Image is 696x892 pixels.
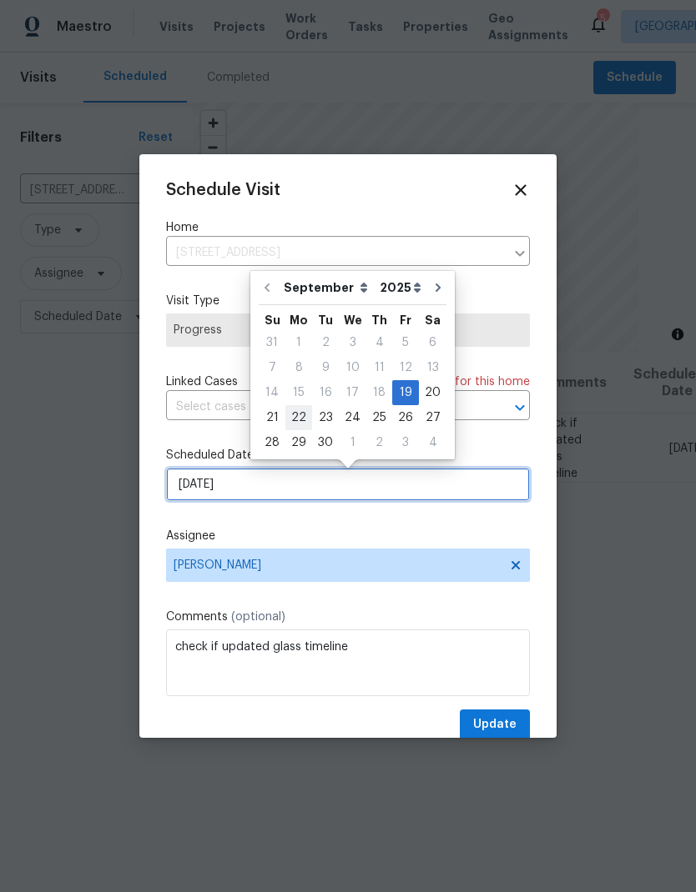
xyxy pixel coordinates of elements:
[285,381,312,404] div: 15
[312,330,339,355] div: Tue Sep 02 2025
[166,447,530,464] label: Scheduled Date
[512,181,530,199] span: Close
[312,431,339,454] div: 30
[425,314,441,326] abbr: Saturday
[339,355,366,380] div: Wed Sep 10 2025
[460,709,530,740] button: Update
[259,405,285,430] div: Sun Sep 21 2025
[366,405,392,430] div: Thu Sep 25 2025
[285,331,312,354] div: 1
[419,356,446,379] div: 13
[392,405,419,430] div: Fri Sep 26 2025
[231,611,285,623] span: (optional)
[312,405,339,430] div: Tue Sep 23 2025
[419,331,446,354] div: 6
[426,271,451,304] button: Go to next month
[312,430,339,455] div: Tue Sep 30 2025
[339,356,366,379] div: 10
[285,355,312,380] div: Mon Sep 08 2025
[285,406,312,429] div: 22
[473,714,517,735] span: Update
[312,380,339,405] div: Tue Sep 16 2025
[366,431,392,454] div: 2
[366,380,392,405] div: Thu Sep 18 2025
[339,431,366,454] div: 1
[166,609,530,625] label: Comments
[290,314,308,326] abbr: Monday
[166,629,530,696] textarea: check if updated glass timeline
[339,380,366,405] div: Wed Sep 17 2025
[166,394,483,420] input: Select cases
[392,330,419,355] div: Fri Sep 05 2025
[371,314,387,326] abbr: Thursday
[318,314,333,326] abbr: Tuesday
[419,355,446,380] div: Sat Sep 13 2025
[366,381,392,404] div: 18
[259,430,285,455] div: Sun Sep 28 2025
[312,356,339,379] div: 9
[366,331,392,354] div: 4
[366,430,392,455] div: Thu Oct 02 2025
[419,430,446,455] div: Sat Oct 04 2025
[166,182,280,198] span: Schedule Visit
[259,331,285,354] div: 31
[166,293,530,309] label: Visit Type
[259,381,285,404] div: 14
[265,314,280,326] abbr: Sunday
[312,406,339,429] div: 23
[344,314,362,326] abbr: Wednesday
[166,468,530,501] input: M/D/YYYY
[259,356,285,379] div: 7
[400,314,411,326] abbr: Friday
[312,381,339,404] div: 16
[285,356,312,379] div: 8
[285,431,312,454] div: 29
[366,406,392,429] div: 25
[166,219,530,236] label: Home
[259,406,285,429] div: 21
[339,406,366,429] div: 24
[174,559,501,572] span: [PERSON_NAME]
[419,330,446,355] div: Sat Sep 06 2025
[280,275,376,300] select: Month
[392,430,419,455] div: Fri Oct 03 2025
[376,275,426,300] select: Year
[392,380,419,405] div: Fri Sep 19 2025
[174,322,522,338] span: Progress
[285,405,312,430] div: Mon Sep 22 2025
[419,405,446,430] div: Sat Sep 27 2025
[166,528,530,544] label: Assignee
[508,396,532,419] button: Open
[259,330,285,355] div: Sun Aug 31 2025
[392,355,419,380] div: Fri Sep 12 2025
[419,431,446,454] div: 4
[366,355,392,380] div: Thu Sep 11 2025
[419,406,446,429] div: 27
[392,356,419,379] div: 12
[419,381,446,404] div: 20
[312,331,339,354] div: 2
[285,330,312,355] div: Mon Sep 01 2025
[339,430,366,455] div: Wed Oct 01 2025
[255,271,280,304] button: Go to previous month
[339,331,366,354] div: 3
[259,431,285,454] div: 28
[339,381,366,404] div: 17
[419,380,446,405] div: Sat Sep 20 2025
[392,406,419,429] div: 26
[392,331,419,354] div: 5
[392,431,419,454] div: 3
[366,330,392,355] div: Thu Sep 04 2025
[312,355,339,380] div: Tue Sep 09 2025
[285,380,312,405] div: Mon Sep 15 2025
[259,380,285,405] div: Sun Sep 14 2025
[285,430,312,455] div: Mon Sep 29 2025
[339,330,366,355] div: Wed Sep 03 2025
[392,381,419,404] div: 19
[366,356,392,379] div: 11
[166,373,238,390] span: Linked Cases
[259,355,285,380] div: Sun Sep 07 2025
[339,405,366,430] div: Wed Sep 24 2025
[166,240,505,266] input: Enter in an address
